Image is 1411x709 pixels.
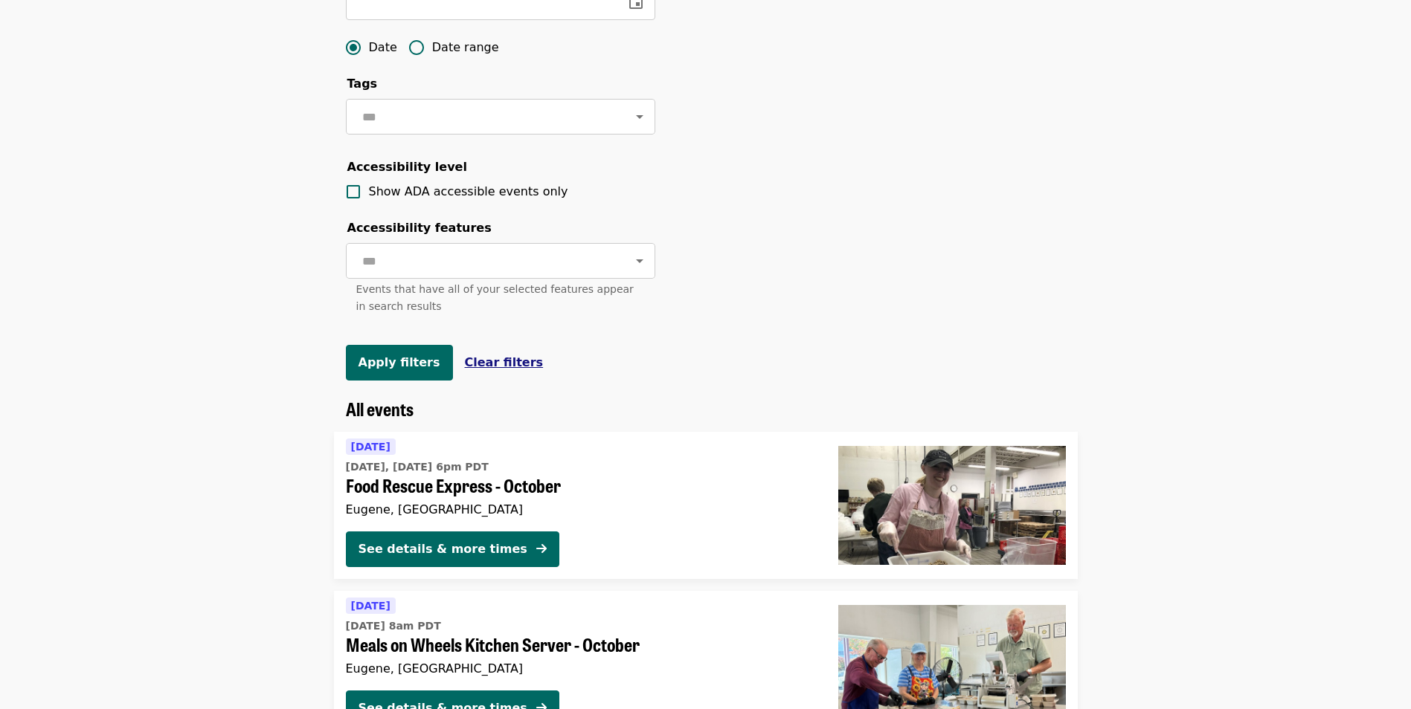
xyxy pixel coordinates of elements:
[359,540,527,558] div: See details & more times
[346,502,814,517] div: Eugene, [GEOGRAPHIC_DATA]
[347,221,492,235] span: Accessibility features
[346,459,489,475] time: [DATE], [DATE] 6pm PDT
[536,542,547,556] i: arrow-right icon
[465,354,544,372] button: Clear filters
[346,634,814,655] span: Meals on Wheels Kitchen Server - October
[369,184,568,198] span: Show ADA accessible events only
[629,250,650,271] button: Open
[629,106,650,127] button: Open
[346,661,814,676] div: Eugene, [GEOGRAPHIC_DATA]
[351,441,390,453] span: [DATE]
[347,77,378,91] span: Tags
[346,395,414,421] span: All events
[356,283,634,312] span: Events that have all of your selected features appear in search results
[334,432,1078,579] a: See details for "Food Rescue Express - October"
[346,475,814,496] span: Food Rescue Express - October
[351,600,390,612] span: [DATE]
[369,39,397,56] span: Date
[346,531,559,567] button: See details & more times
[346,345,453,381] button: Apply filters
[838,446,1066,565] img: Food Rescue Express - October organized by FOOD For Lane County
[432,39,499,56] span: Date range
[359,355,440,369] span: Apply filters
[347,160,467,174] span: Accessibility level
[346,618,441,634] time: [DATE] 8am PDT
[465,355,544,369] span: Clear filters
